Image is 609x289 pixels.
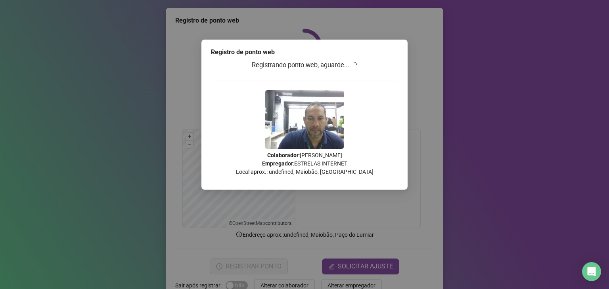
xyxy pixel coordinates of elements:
[211,60,398,70] h3: Registrando ponto web, aguarde...
[265,90,344,149] img: 9k=
[350,61,358,68] span: loading
[211,151,398,176] p: : [PERSON_NAME] : ESTRELAS INTERNET Local aprox.: undefined, Maiobão, [GEOGRAPHIC_DATA]
[267,152,299,158] strong: Colaborador
[582,262,601,281] div: Open Intercom Messenger
[262,160,293,167] strong: Empregador
[211,48,398,57] div: Registro de ponto web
